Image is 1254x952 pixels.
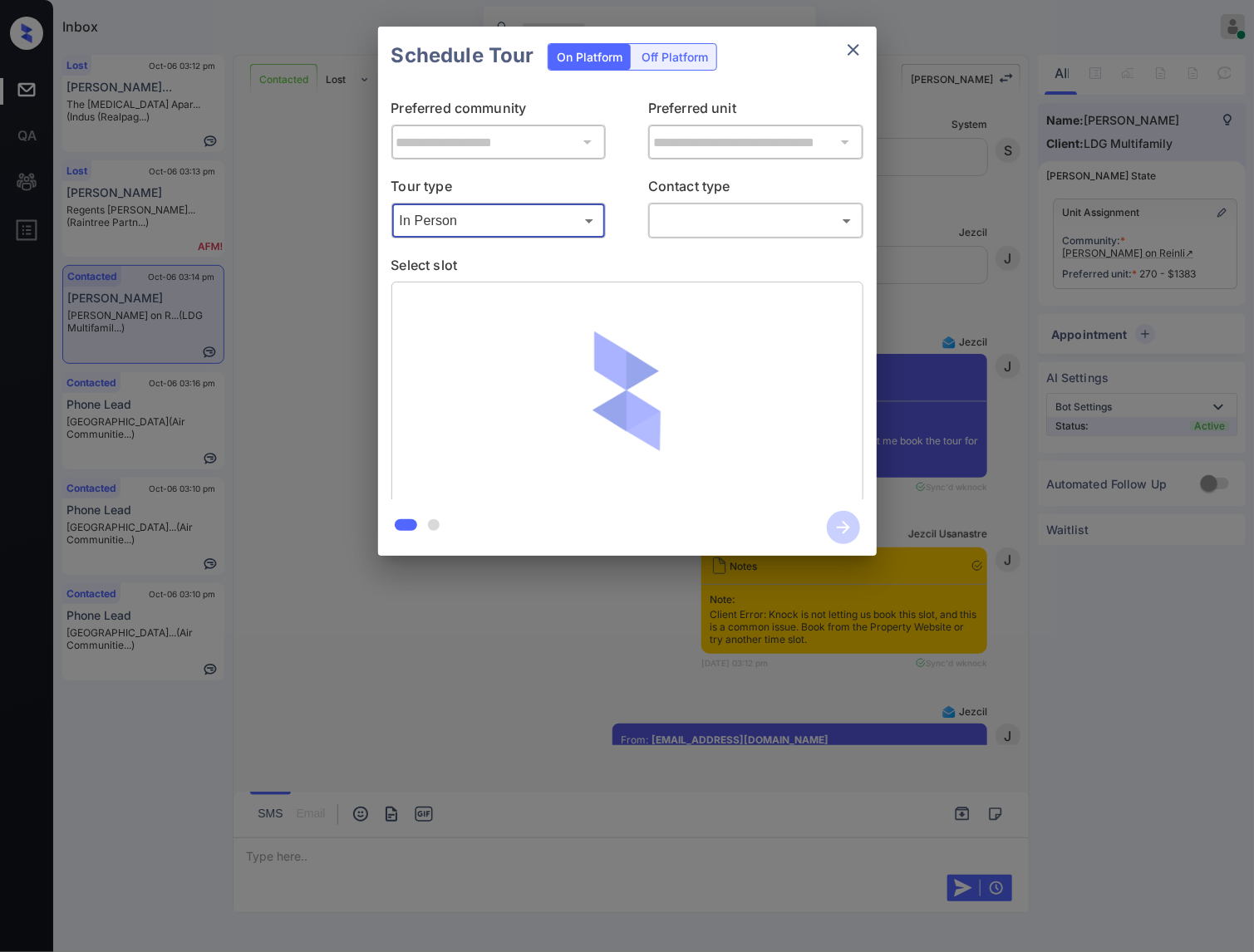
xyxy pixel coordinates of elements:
div: In Person [396,207,602,234]
div: Off Platform [633,44,716,70]
h2: Schedule Tour [378,27,548,85]
button: btn-next [817,506,870,549]
p: Select slot [391,255,863,282]
button: close [837,33,870,66]
p: Tour type [391,176,607,203]
div: On Platform [548,44,631,70]
p: Contact type [648,176,863,203]
p: Preferred community [391,98,607,125]
p: Preferred unit [648,98,863,125]
img: loaderv1.7921fd1ed0a854f04152.gif [529,295,725,490]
